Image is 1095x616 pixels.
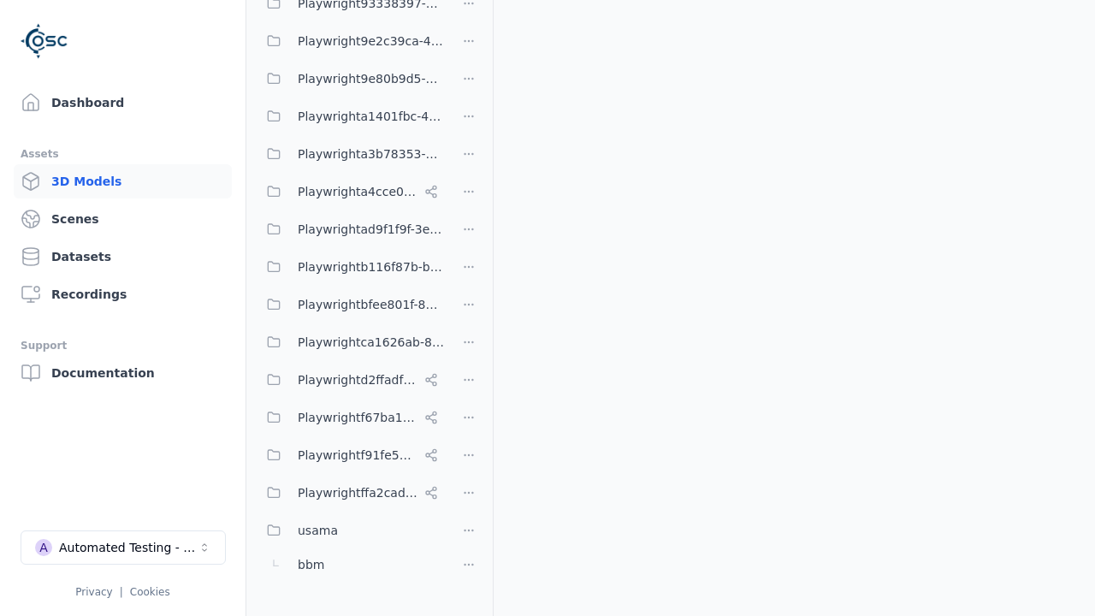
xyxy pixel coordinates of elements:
[130,586,170,598] a: Cookies
[14,164,232,198] a: 3D Models
[35,539,52,556] div: A
[257,137,445,171] button: Playwrighta3b78353-5999-46c5-9eab-70007203469a
[298,294,445,315] span: Playwrightbfee801f-8be1-42a6-b774-94c49e43b650
[257,287,445,322] button: Playwrightbfee801f-8be1-42a6-b774-94c49e43b650
[298,68,445,89] span: Playwright9e80b9d5-ab0b-4e8f-a3de-da46b25b8298
[257,250,445,284] button: Playwrightb116f87b-bae5-442f-8742-c5d5b4f641fe
[21,530,226,565] button: Select a workspace
[298,520,338,541] span: usama
[14,86,232,120] a: Dashboard
[298,219,445,240] span: Playwrightad9f1f9f-3e6a-4231-8f19-c506bf64a382
[298,445,417,465] span: Playwrightf91fe523-dd75-44f3-a953-451f6070cb42
[75,586,112,598] a: Privacy
[257,99,445,133] button: Playwrighta1401fbc-43d7-48dd-a309-be935d99d708
[298,31,445,51] span: Playwright9e2c39ca-48c3-4c03-98f4-0435f3624ea6
[257,212,445,246] button: Playwrightad9f1f9f-3e6a-4231-8f19-c506bf64a382
[298,332,445,352] span: Playwrightca1626ab-8cec-4ddc-b85a-2f9392fe08d1
[257,62,445,96] button: Playwright9e80b9d5-ab0b-4e8f-a3de-da46b25b8298
[257,400,445,435] button: Playwrightf67ba199-386a-42d1-aebc-3b37e79c7296
[21,144,225,164] div: Assets
[298,181,417,202] span: Playwrighta4cce06a-a8e6-4c0d-bfc1-93e8d78d750a
[298,407,417,428] span: Playwrightf67ba199-386a-42d1-aebc-3b37e79c7296
[14,202,232,236] a: Scenes
[257,325,445,359] button: Playwrightca1626ab-8cec-4ddc-b85a-2f9392fe08d1
[257,438,445,472] button: Playwrightf91fe523-dd75-44f3-a953-451f6070cb42
[298,370,417,390] span: Playwrightd2ffadf0-c973-454c-8fcf-dadaeffcb802
[257,513,445,548] button: usama
[298,144,445,164] span: Playwrighta3b78353-5999-46c5-9eab-70007203469a
[257,363,445,397] button: Playwrightd2ffadf0-c973-454c-8fcf-dadaeffcb802
[257,548,445,582] button: bbm
[14,356,232,390] a: Documentation
[257,24,445,58] button: Playwright9e2c39ca-48c3-4c03-98f4-0435f3624ea6
[59,539,198,556] div: Automated Testing - Playwright
[298,106,445,127] span: Playwrighta1401fbc-43d7-48dd-a309-be935d99d708
[298,554,324,575] span: bbm
[120,586,123,598] span: |
[21,17,68,65] img: Logo
[298,483,417,503] span: Playwrightffa2cad8-0214-4c2f-a758-8e9593c5a37e
[257,175,445,209] button: Playwrighta4cce06a-a8e6-4c0d-bfc1-93e8d78d750a
[257,476,445,510] button: Playwrightffa2cad8-0214-4c2f-a758-8e9593c5a37e
[21,335,225,356] div: Support
[14,277,232,311] a: Recordings
[14,240,232,274] a: Datasets
[298,257,445,277] span: Playwrightb116f87b-bae5-442f-8742-c5d5b4f641fe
